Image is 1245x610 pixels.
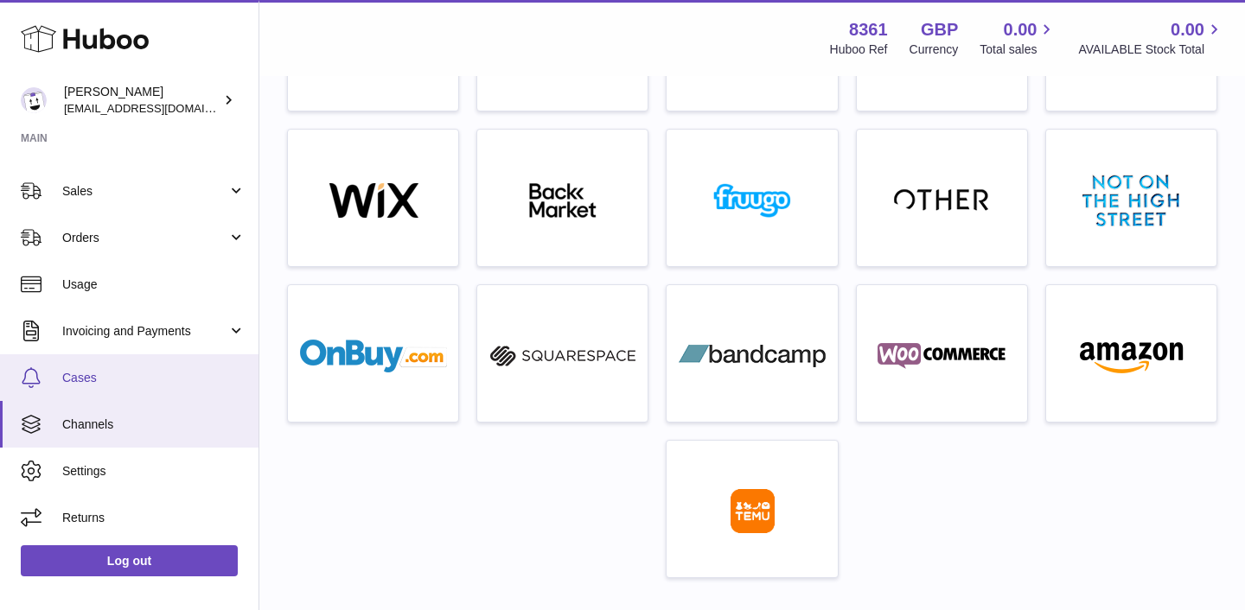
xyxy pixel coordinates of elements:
[731,489,775,533] img: roseta-temu
[921,18,958,41] strong: GBP
[675,449,828,569] a: roseta-temu
[1055,294,1208,413] a: amazon
[980,41,1057,58] span: Total sales
[486,138,639,257] a: backmarket
[300,183,447,218] img: wix
[1078,41,1224,58] span: AVAILABLE Stock Total
[62,416,246,433] span: Channels
[679,183,826,218] img: fruugo
[21,545,238,576] a: Log out
[865,138,1018,257] a: other
[21,87,47,113] img: support@journeyofficial.com
[1171,18,1204,41] span: 0.00
[1078,18,1224,58] a: 0.00 AVAILABLE Stock Total
[62,183,227,200] span: Sales
[62,323,227,340] span: Invoicing and Payments
[1082,175,1179,226] img: notonthehighstreet
[910,41,959,58] div: Currency
[868,339,1015,373] img: woocommerce
[830,41,888,58] div: Huboo Ref
[1004,18,1037,41] span: 0.00
[297,138,450,257] a: wix
[894,187,989,213] img: other
[849,18,888,41] strong: 8361
[300,339,447,373] img: onbuy
[297,294,450,413] a: onbuy
[675,294,828,413] a: bandcamp
[62,276,246,293] span: Usage
[679,339,826,373] img: bandcamp
[1057,339,1204,373] img: amazon
[62,463,246,480] span: Settings
[62,370,246,386] span: Cases
[1055,138,1208,257] a: notonthehighstreet
[62,230,227,246] span: Orders
[62,510,246,526] span: Returns
[64,101,254,115] span: [EMAIL_ADDRESS][DOMAIN_NAME]
[486,294,639,413] a: squarespace
[489,339,636,373] img: squarespace
[489,183,636,218] img: backmarket
[980,18,1057,58] a: 0.00 Total sales
[64,84,220,117] div: [PERSON_NAME]
[675,138,828,257] a: fruugo
[865,294,1018,413] a: woocommerce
